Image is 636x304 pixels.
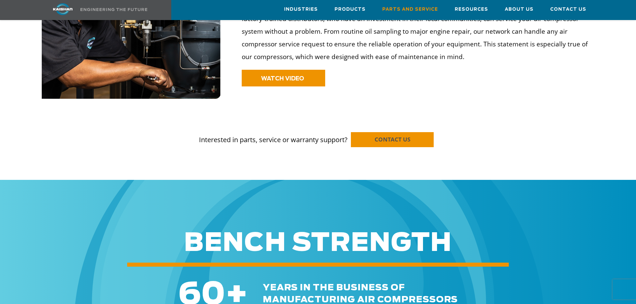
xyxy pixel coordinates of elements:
span: Resources [455,6,488,13]
span: WATCH VIDEO [261,76,304,81]
span: About Us [505,6,534,13]
a: About Us [505,0,534,18]
a: WATCH VIDEO [242,70,325,86]
a: Products [335,0,366,18]
img: Engineering the future [80,8,147,11]
a: CONTACT US [351,132,434,147]
span: Industries [284,6,318,13]
a: Parts and Service [382,0,438,18]
span: Contact Us [550,6,586,13]
a: Industries [284,0,318,18]
a: Contact Us [550,0,586,18]
p: Interested in parts, service or warranty support? [42,122,595,145]
span: Parts and Service [382,6,438,13]
a: Resources [455,0,488,18]
span: years in the business of manufacturing air compressors [263,283,458,304]
img: kaishan logo [38,3,88,15]
span: Products [335,6,366,13]
span: CONTACT US [375,135,410,143]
